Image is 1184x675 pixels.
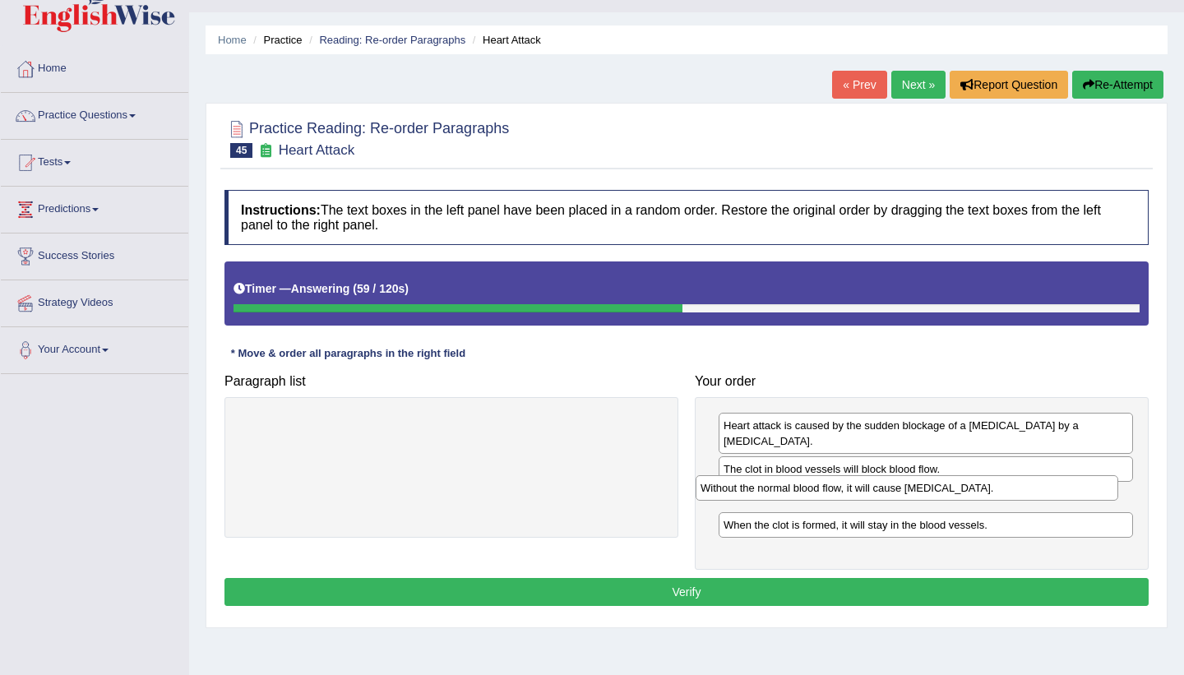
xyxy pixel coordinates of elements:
button: Re-Attempt [1072,71,1163,99]
b: 59 / 120s [357,282,405,295]
a: Your Account [1,327,188,368]
a: Home [218,34,247,46]
div: * Move & order all paragraphs in the right field [224,346,472,362]
b: Answering [291,282,350,295]
small: Heart Attack [279,142,355,158]
a: Next » [891,71,946,99]
a: Reading: Re-order Paragraphs [319,34,465,46]
a: « Prev [832,71,886,99]
b: ) [405,282,409,295]
span: 45 [230,143,252,158]
a: Tests [1,140,188,181]
div: The clot in blood vessels will block blood flow. [719,456,1133,482]
li: Heart Attack [469,32,541,48]
h2: Practice Reading: Re-order Paragraphs [224,117,509,158]
h5: Timer — [234,283,409,295]
a: Predictions [1,187,188,228]
div: When the clot is formed, it will stay in the blood vessels. [719,512,1133,538]
button: Report Question [950,71,1068,99]
a: Success Stories [1,233,188,275]
a: Home [1,46,188,87]
a: Practice Questions [1,93,188,134]
h4: The text boxes in the left panel have been placed in a random order. Restore the original order b... [224,190,1149,245]
div: Without the normal blood flow, it will cause [MEDICAL_DATA]. [696,475,1118,501]
h4: Paragraph list [224,374,678,389]
a: Strategy Videos [1,280,188,321]
li: Practice [249,32,302,48]
b: ( [353,282,357,295]
h4: Your order [695,374,1149,389]
button: Verify [224,578,1149,606]
b: Instructions: [241,203,321,217]
small: Exam occurring question [257,143,274,159]
div: Heart attack is caused by the sudden blockage of a [MEDICAL_DATA] by a [MEDICAL_DATA]. [719,413,1133,454]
